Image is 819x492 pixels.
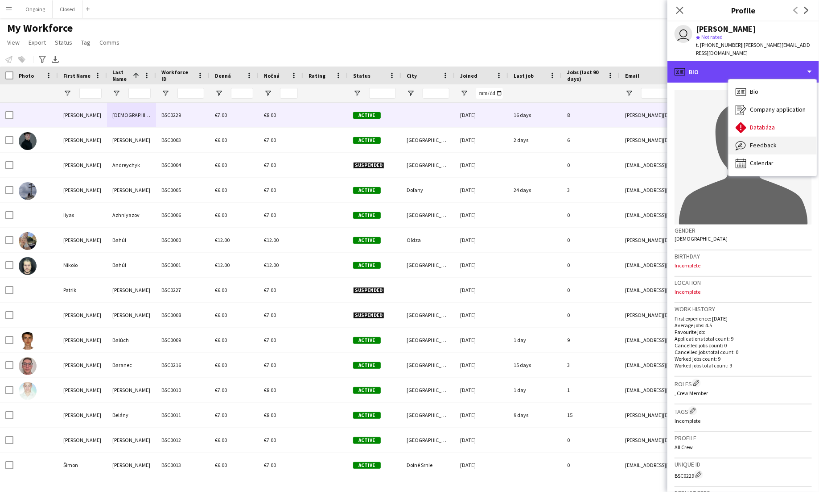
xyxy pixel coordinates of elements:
[455,303,508,327] div: [DATE]
[562,153,620,177] div: 0
[728,101,817,119] div: Company application
[215,162,227,168] span: €6.00
[675,322,812,329] p: Average jobs: 4.5
[562,353,620,377] div: 3
[156,178,210,202] div: BSC0005
[562,428,620,452] div: 0
[58,203,107,227] div: Ilyas
[215,362,227,368] span: €6.00
[675,460,812,468] h3: Unique ID
[19,332,37,350] img: Martin Balúch
[177,88,204,99] input: Workforce ID Filter Input
[107,353,156,377] div: Baranec
[264,337,276,343] span: €7.00
[675,355,812,362] p: Worked jobs count: 9
[620,453,798,477] div: [EMAIL_ADDRESS][DOMAIN_NAME]
[728,154,817,172] div: Calendar
[455,153,508,177] div: [DATE]
[55,38,72,46] span: Status
[215,312,227,318] span: €6.00
[369,88,396,99] input: Status Filter Input
[620,378,798,402] div: [EMAIL_ADDRESS][DOMAIN_NAME]
[58,253,107,277] div: Nikolo
[37,54,48,65] app-action-btn: Advanced filters
[620,428,798,452] div: [PERSON_NAME][EMAIL_ADDRESS][DOMAIN_NAME]
[675,329,812,335] p: Favourite job:
[4,37,23,48] a: View
[156,153,210,177] div: BSC0004
[107,228,156,252] div: Bahúl
[508,328,562,352] div: 1 day
[156,353,210,377] div: BSC0216
[215,72,231,79] span: Denná
[19,132,37,150] img: Bruno Albrecht
[215,212,227,218] span: €6.00
[675,434,812,442] h3: Profile
[264,162,276,168] span: €7.00
[562,303,620,327] div: 0
[455,178,508,202] div: [DATE]
[675,390,708,396] span: , Crew Member
[455,128,508,152] div: [DATE]
[264,437,276,443] span: €7.00
[264,89,272,97] button: Open Filter Menu
[675,279,812,287] h3: Location
[562,253,620,277] div: 0
[264,312,276,318] span: €7.00
[63,72,91,79] span: First Name
[107,378,156,402] div: [PERSON_NAME]
[353,262,381,269] span: Active
[562,203,620,227] div: 0
[562,403,620,427] div: 15
[728,83,817,101] div: Bio
[401,453,455,477] div: Dolné Srnie
[514,72,534,79] span: Last job
[353,72,370,79] span: Status
[401,253,455,277] div: [GEOGRAPHIC_DATA]
[264,462,276,468] span: €7.00
[696,25,756,33] div: [PERSON_NAME]
[401,303,455,327] div: [GEOGRAPHIC_DATA]
[264,187,276,193] span: €7.00
[96,37,123,48] a: Comms
[353,387,381,394] span: Active
[562,378,620,402] div: 1
[107,128,156,152] div: [PERSON_NAME]
[620,153,798,177] div: [EMAIL_ADDRESS][DOMAIN_NAME]
[401,203,455,227] div: [GEOGRAPHIC_DATA]
[675,470,812,479] div: BSC0229
[19,257,37,275] img: Nikolo Bahúl
[112,89,120,97] button: Open Filter Menu
[562,453,620,477] div: 0
[51,37,76,48] a: Status
[620,228,798,252] div: [PERSON_NAME][EMAIL_ADDRESS][PERSON_NAME][DOMAIN_NAME]
[562,328,620,352] div: 9
[50,54,61,65] app-action-btn: Export XLSX
[675,444,812,450] p: All Crew
[309,72,325,79] span: Rating
[508,178,562,202] div: 24 days
[231,88,253,99] input: Denná Filter Input
[107,103,156,127] div: [DEMOGRAPHIC_DATA]
[156,378,210,402] div: BSC0010
[156,228,210,252] div: BSC0000
[460,89,468,97] button: Open Filter Menu
[264,287,276,293] span: €7.00
[19,232,37,250] img: Nikola Bahúl
[675,226,812,234] h3: Gender
[156,203,210,227] div: BSC0006
[353,187,381,194] span: Active
[161,89,169,97] button: Open Filter Menu
[128,88,151,99] input: Last Name Filter Input
[107,178,156,202] div: [PERSON_NAME]
[353,237,381,244] span: Active
[156,403,210,427] div: BSC0011
[625,89,633,97] button: Open Filter Menu
[19,182,37,200] img: Marián Antalík
[353,312,384,319] span: Suspended
[53,0,82,18] button: Closed
[264,137,276,143] span: €7.00
[107,278,156,302] div: [PERSON_NAME]
[107,428,156,452] div: [PERSON_NAME]
[112,69,129,82] span: Last Name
